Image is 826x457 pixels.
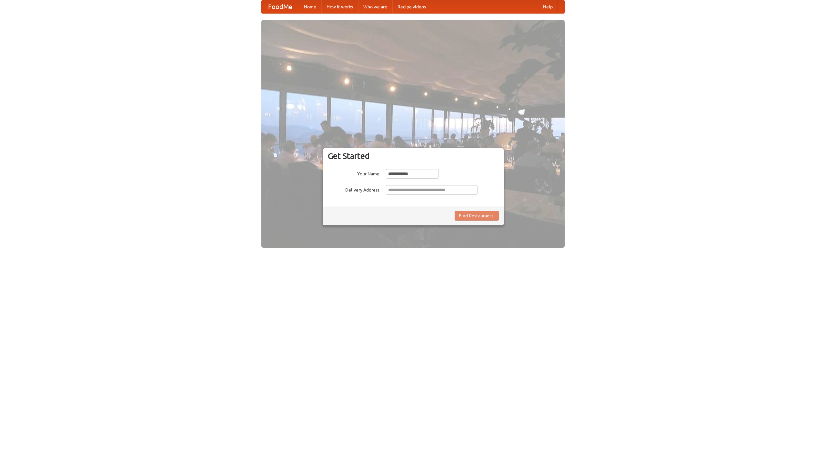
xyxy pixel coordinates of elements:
label: Delivery Address [328,185,379,193]
a: FoodMe [262,0,299,13]
h3: Get Started [328,151,499,161]
a: Home [299,0,321,13]
button: Find Restaurants! [455,211,499,221]
a: Help [538,0,558,13]
a: Who we are [358,0,392,13]
a: How it works [321,0,358,13]
label: Your Name [328,169,379,177]
a: Recipe videos [392,0,431,13]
